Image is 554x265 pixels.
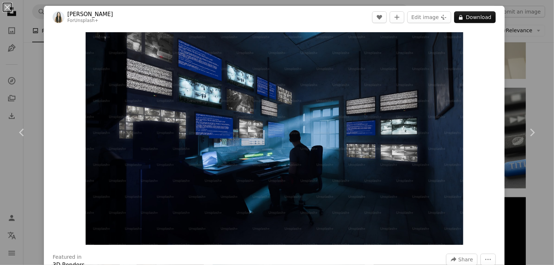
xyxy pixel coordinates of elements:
[53,11,64,23] img: Go to Zyanya Citlalli's profile
[74,18,98,23] a: Unsplash+
[454,11,496,23] button: Download
[67,11,113,18] a: [PERSON_NAME]
[67,18,113,24] div: For
[407,11,451,23] button: Edit image
[53,254,82,261] h3: Featured in
[86,32,463,245] button: Zoom in on this image
[86,32,463,245] img: A man monitors security cameras in a control room.
[510,97,554,168] a: Next
[372,11,387,23] button: Like
[458,254,473,265] span: Share
[390,11,404,23] button: Add to Collection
